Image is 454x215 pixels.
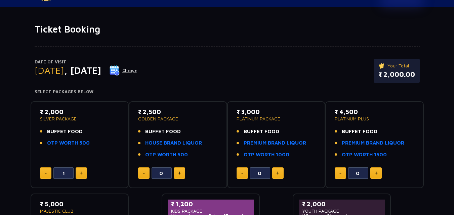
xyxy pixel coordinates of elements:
span: BUFFET FOOD [244,128,279,136]
a: PREMIUM BRAND LIQUOR [244,139,306,147]
p: ₹ 2,000 [302,200,382,209]
p: ₹ 2,500 [138,107,218,116]
img: plus [375,171,378,175]
p: PLATINUM PLUS [335,116,414,121]
p: ₹ 5,000 [40,200,120,209]
p: ₹ 1,200 [171,200,251,209]
a: HOUSE BRAND LIQUOR [145,139,202,147]
p: MAJESTIC CLUB [40,209,120,213]
h4: Select Packages Below [35,89,420,95]
img: plus [80,171,83,175]
a: OTP WORTH 1500 [342,151,387,159]
img: ticket [378,62,385,69]
p: PLATINUM PACKAGE [237,116,316,121]
p: GOLDEN PACKAGE [138,116,218,121]
p: ₹ 2,000.00 [378,69,415,79]
a: OTP WORTH 1000 [244,151,289,159]
img: minus [143,173,145,174]
p: Date of Visit [35,59,137,65]
img: minus [339,173,341,174]
a: PREMIUM BRAND LIQUOR [342,139,404,147]
span: BUFFET FOOD [145,128,181,136]
a: OTP WORTH 500 [145,151,188,159]
p: ₹ 4,500 [335,107,414,116]
img: plus [276,171,279,175]
p: YOUTH PACKAGE [302,209,382,213]
img: minus [45,173,47,174]
span: BUFFET FOOD [47,128,83,136]
p: KIDS PACKAGE [171,209,251,213]
img: minus [241,173,243,174]
span: BUFFET FOOD [342,128,377,136]
span: , [DATE] [64,65,101,76]
h1: Ticket Booking [35,23,420,35]
p: ₹ 2,000 [40,107,120,116]
p: Your Total [378,62,415,69]
img: plus [178,171,181,175]
button: Change [109,65,137,76]
a: OTP WORTH 500 [47,139,90,147]
span: [DATE] [35,65,64,76]
p: ₹ 3,000 [237,107,316,116]
p: SILVER PACKAGE [40,116,120,121]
